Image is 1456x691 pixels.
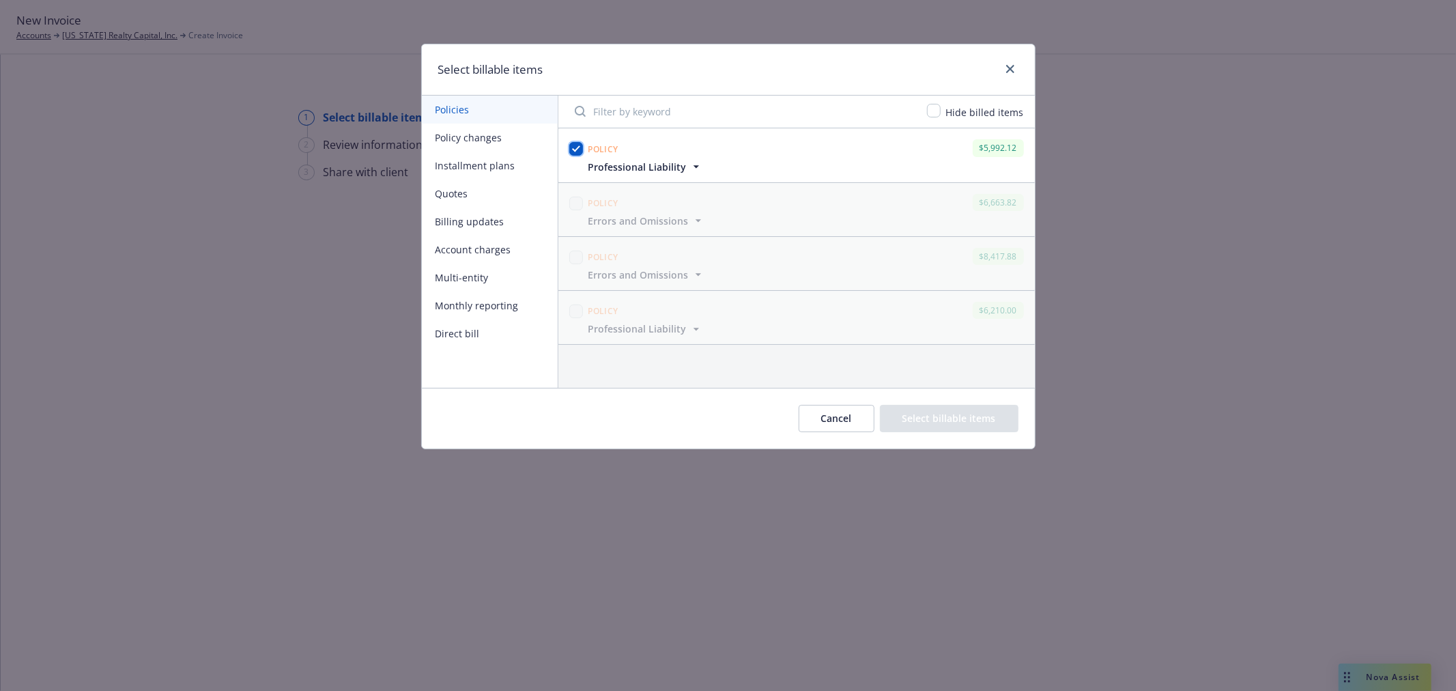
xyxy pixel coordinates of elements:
button: Professional Liability [588,322,703,336]
span: Errors and Omissions [588,214,689,228]
button: Multi-entity [422,264,558,292]
h1: Select billable items [438,61,543,79]
button: Installment plans [422,152,558,180]
button: Professional Liability [588,160,703,174]
div: $8,417.88 [973,248,1024,265]
span: Professional Liability [588,322,687,336]
span: Policy$6,663.82Errors and Omissions [558,183,1035,236]
span: Policy$8,417.88Errors and Omissions [558,237,1035,290]
span: Hide billed items [946,106,1024,119]
button: Billing updates [422,208,558,236]
a: close [1002,61,1018,77]
div: $6,663.82 [973,194,1024,211]
button: Monthly reporting [422,292,558,320]
button: Policies [422,96,558,124]
span: Policy [588,197,618,209]
span: Policy [588,305,618,317]
div: $6,210.00 [973,302,1024,319]
span: Policy$6,210.00Professional Liability [558,291,1035,344]
span: Policy [588,143,618,155]
button: Direct bill [422,320,558,348]
button: Policy changes [422,124,558,152]
button: Errors and Omissions [588,214,705,228]
button: Cancel [799,405,874,432]
span: Errors and Omissions [588,268,689,282]
button: Account charges [422,236,558,264]
span: Professional Liability [588,160,687,174]
button: Errors and Omissions [588,268,705,282]
div: $5,992.12 [973,139,1024,156]
span: Policy [588,251,618,263]
button: Quotes [422,180,558,208]
input: Filter by keyword [567,98,919,125]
